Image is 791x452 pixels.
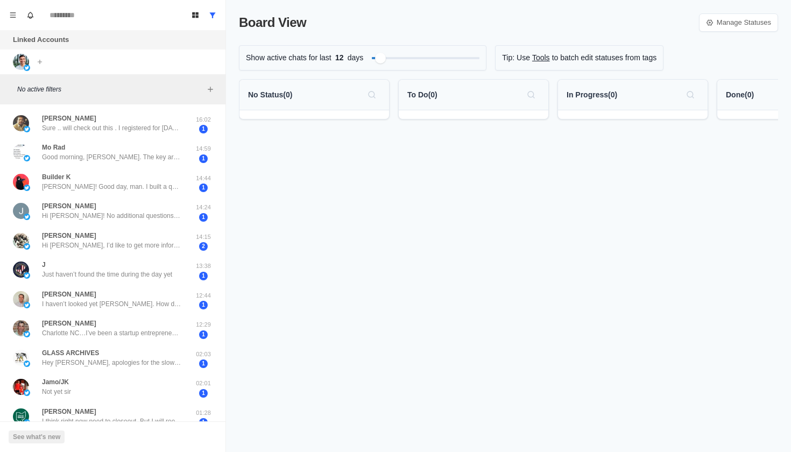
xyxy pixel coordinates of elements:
img: picture [13,174,29,190]
p: [PERSON_NAME]! Good day, man. I built a quick audit that exposes where leads (and sales) are slip... [42,182,182,192]
p: [PERSON_NAME] [42,319,96,328]
p: To Do ( 0 ) [407,89,437,101]
p: [PERSON_NAME] [42,114,96,123]
p: [PERSON_NAME] [42,201,96,211]
p: 14:59 [190,144,217,153]
p: 14:15 [190,232,217,242]
img: picture [24,302,30,308]
p: Hi [PERSON_NAME]! No additional questions at this point. I did sign up for your website that show... [42,211,182,221]
p: 02:03 [190,350,217,359]
img: picture [24,214,30,220]
p: [PERSON_NAME] [42,231,96,241]
p: Tip: Use [502,52,530,63]
p: 02:01 [190,379,217,388]
p: I haven’t looked yet [PERSON_NAME]. How does your firm charge for its services? [42,299,182,309]
img: picture [13,262,29,278]
span: 1 [199,389,208,398]
p: Linked Accounts [13,34,69,45]
span: 1 [199,183,208,192]
p: Good morning, [PERSON_NAME]. The key area of help I would need will be vetting and launch. Thanks... [42,152,182,162]
p: Done ( 0 ) [726,89,754,101]
img: picture [13,144,29,160]
p: 16:02 [190,115,217,124]
img: picture [13,115,29,131]
button: Notifications [22,6,39,24]
p: 13:38 [190,262,217,271]
span: 1 [199,213,208,222]
p: days [348,52,364,63]
button: Show all conversations [204,6,221,24]
img: picture [13,291,29,307]
button: Board View [187,6,204,24]
a: Manage Statuses [699,13,778,32]
span: 1 [199,301,208,309]
img: picture [24,65,30,71]
img: picture [24,185,30,191]
p: [PERSON_NAME] [42,289,96,299]
img: picture [13,232,29,249]
p: to batch edit statuses from tags [552,52,657,63]
p: Board View [239,13,306,32]
div: Filter by activity days [375,53,386,63]
button: Menu [4,6,22,24]
p: 12:29 [190,320,217,329]
p: Hi [PERSON_NAME], I’d like to get more information about the process. Please just let me know [42,241,182,250]
img: picture [13,54,29,70]
p: Just haven’t found the time during the day yet [42,270,172,279]
img: picture [24,272,30,279]
p: Charlotte NC…I’ve been a startup entrepreneur since [DATE] [42,328,182,338]
p: 14:24 [190,203,217,212]
p: [PERSON_NAME] [42,407,96,416]
button: See what's new [9,430,65,443]
img: picture [24,390,30,396]
p: 01:28 [190,408,217,418]
p: Builder K [42,172,70,182]
span: 1 [199,154,208,163]
p: I think right now need to closeout. But I will reengage when time is more appropriate. Appreciate... [42,416,182,426]
img: picture [13,408,29,425]
p: No active filters [17,84,204,94]
button: Add filters [204,83,217,96]
p: J [42,260,46,270]
img: picture [13,203,29,219]
p: Hey [PERSON_NAME], apologies for the slow reply. I'm interested in learning more but I'm assuming... [42,358,182,368]
img: picture [24,361,30,367]
button: Add account [33,55,46,68]
p: Mo Rad [42,143,65,152]
img: picture [24,419,30,426]
p: 12:44 [190,291,217,300]
span: 1 [199,125,208,133]
p: 14:44 [190,174,217,183]
span: 1 [199,272,208,280]
img: picture [13,350,29,366]
span: 2 [199,242,208,251]
p: GLASS ARCHIVES [42,348,99,358]
button: Search [363,86,380,103]
button: Search [522,86,540,103]
img: picture [24,243,30,250]
p: Sure .. will check out this . I registered for [DATE] .. but haven't received any mail about its ... [42,123,182,133]
p: Show active chats for last [246,52,331,63]
a: Tools [532,52,550,63]
img: picture [24,331,30,337]
img: picture [13,379,29,395]
p: Not yet sir [42,387,71,397]
span: 1 [199,359,208,368]
span: 1 [199,330,208,339]
button: Search [682,86,699,103]
p: No Status ( 0 ) [248,89,292,101]
img: picture [24,155,30,161]
span: 1 [199,418,208,427]
img: picture [13,320,29,336]
p: Jamo/JK [42,377,69,387]
span: 12 [331,52,348,63]
p: In Progress ( 0 ) [567,89,617,101]
img: picture [24,126,30,132]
